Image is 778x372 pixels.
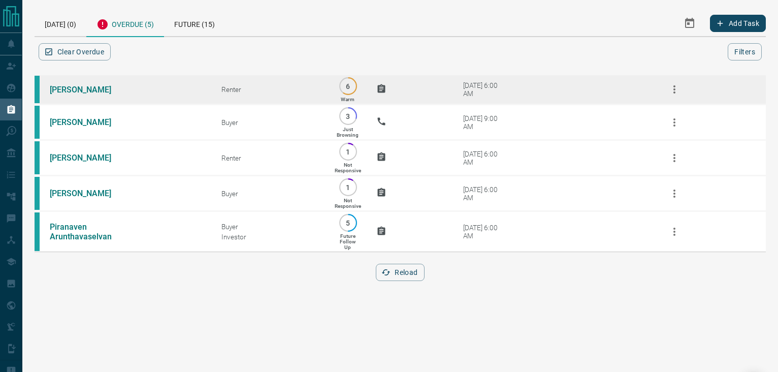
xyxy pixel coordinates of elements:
[221,233,319,241] div: Investor
[221,223,319,231] div: Buyer
[35,141,40,174] div: condos.ca
[344,219,352,227] p: 5
[337,127,359,138] p: Just Browsing
[463,150,506,166] div: [DATE] 6:00 AM
[50,153,126,163] a: [PERSON_NAME]
[35,76,40,103] div: condos.ca
[340,233,355,250] p: Future Follow Up
[344,148,352,156] p: 1
[39,43,111,60] button: Clear Overdue
[728,43,762,60] button: Filters
[221,85,319,94] div: Renter
[710,15,766,32] button: Add Task
[463,185,506,202] div: [DATE] 6:00 AM
[35,177,40,210] div: condos.ca
[35,106,40,139] div: condos.ca
[463,114,506,131] div: [DATE] 9:00 AM
[50,85,126,95] a: [PERSON_NAME]
[344,82,352,90] p: 6
[221,190,319,198] div: Buyer
[50,189,126,198] a: [PERSON_NAME]
[221,154,319,162] div: Renter
[86,10,164,37] div: Overdue (5)
[677,11,702,36] button: Select Date Range
[164,10,225,36] div: Future (15)
[344,183,352,191] p: 1
[376,264,424,281] button: Reload
[463,81,506,98] div: [DATE] 6:00 AM
[221,118,319,127] div: Buyer
[35,10,86,36] div: [DATE] (0)
[344,112,352,120] p: 3
[50,222,126,241] a: Piranaven Arunthavaselvan
[35,212,40,251] div: condos.ca
[50,117,126,127] a: [PERSON_NAME]
[335,162,361,173] p: Not Responsive
[463,224,506,240] div: [DATE] 6:00 AM
[341,97,354,102] p: Warm
[335,198,361,209] p: Not Responsive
